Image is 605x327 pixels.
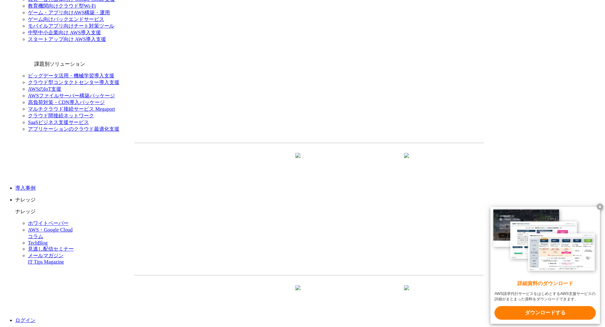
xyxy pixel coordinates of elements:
[494,280,596,287] x-t: 詳細資料のダウンロード
[312,153,414,169] a: まずは相談する
[28,73,114,78] a: ビッグデータ活用・機械学習導入支援
[494,306,596,320] x-t: ダウンロードする
[15,48,33,66] img: 課題別ソリューション
[28,240,48,245] a: TechBlog
[490,207,600,324] a: 詳細資料のダウンロード AWS請求代行サービスをはじめとするAWS支援サービスの詳細がまとまった資料をダウンロードできます。 ダウンロードする
[204,285,306,301] a: 資料を請求する
[28,220,69,226] a: ホワイトペーパー
[28,253,64,265] a: メールマガジンIT Tips Magazine
[28,30,101,35] a: 中堅中小企業向け AWS導入支援
[28,3,96,9] a: 教育機関向けクラウド型Wi-Fi
[28,100,105,105] a: 高負荷対策・CDN導入パッケージ
[28,106,115,112] a: マルチクラウド接続サービス Megaport
[28,253,64,265] span: メールマガジン IT Tips Magazine
[34,61,85,67] span: 課題別ソリューション
[15,208,602,215] p: ナレッジ
[404,153,409,169] img: 矢印
[28,120,89,125] a: SaaSビジネス支援サービス
[15,197,602,203] p: ナレッジ
[28,80,119,85] a: クラウド型コンタクトセンター導入支援
[28,113,94,118] a: クラウド間接続ネットワーク
[312,285,414,301] a: まずは相談する
[28,36,106,42] a: スタートアップ向け AWS導入支援
[28,227,73,239] span: AWS・Google Cloud コラム
[404,285,409,302] img: 矢印
[15,317,36,323] a: ログイン
[28,10,110,15] a: ゲーム・アプリ向けAWS構築・運用
[28,23,114,29] a: モバイルアプリ向けチート対策ツール
[494,291,596,302] x-t: AWS請求代行サービスをはじめとするAWS支援サービスの詳細がまとまった資料をダウンロードできます。
[28,86,61,92] a: AWSのIoT支援
[15,185,36,191] a: 導入事例
[28,227,73,239] a: AWS・Google Cloudコラム
[28,16,104,22] a: ゲーム向けバックエンドサービス
[204,153,306,169] a: 資料を請求する
[28,93,115,98] a: AWSファイルサーバー構築パッケージ
[295,153,300,169] img: 矢印
[28,126,119,132] a: アプリケーションのクラウド最適化支援
[28,246,74,252] a: 見逃し配信セミナー
[295,285,300,302] img: 矢印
